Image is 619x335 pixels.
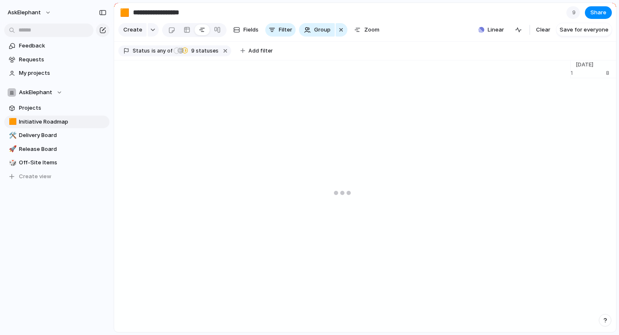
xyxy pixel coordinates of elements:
[123,26,142,34] span: Create
[189,47,196,54] span: 9
[118,23,147,37] button: Create
[556,23,612,37] button: Save for everyone
[364,26,379,34] span: Zoom
[19,42,107,50] span: Feedback
[4,143,109,156] a: 🚀Release Board
[9,158,15,168] div: 🎲
[4,6,56,19] button: AskElephant
[351,23,383,37] button: Zoom
[118,6,131,19] button: 🟧
[279,26,292,34] span: Filter
[235,45,278,57] button: Add filter
[4,67,109,79] a: My projects
[133,47,150,55] span: Status
[19,118,107,126] span: Initiative Roadmap
[173,46,220,55] button: 9 statuses
[571,69,606,77] div: 1
[8,145,16,153] button: 🚀
[572,8,578,17] span: 9
[189,47,219,55] span: statuses
[314,26,331,34] span: Group
[585,6,612,19] button: Share
[4,156,109,169] a: 🎲Off-Site Items
[243,26,259,34] span: Fields
[120,7,129,18] div: 🟧
[533,23,554,37] button: Clear
[4,170,109,183] button: Create view
[571,61,598,69] span: [DATE]
[248,47,273,55] span: Add filter
[152,47,156,55] span: is
[9,144,15,154] div: 🚀
[9,117,15,127] div: 🟧
[590,8,606,17] span: Share
[4,40,109,52] a: Feedback
[19,131,107,140] span: Delivery Board
[8,8,41,17] span: AskElephant
[8,158,16,167] button: 🎲
[536,26,550,34] span: Clear
[8,118,16,126] button: 🟧
[265,23,296,37] button: Filter
[230,23,262,37] button: Fields
[19,158,107,167] span: Off-Site Items
[19,172,51,181] span: Create view
[19,88,52,97] span: AskElephant
[19,69,107,77] span: My projects
[19,145,107,153] span: Release Board
[299,23,335,37] button: Group
[488,26,504,34] span: Linear
[8,131,16,140] button: 🛠️
[4,102,109,114] a: Projects
[19,55,107,64] span: Requests
[9,131,15,140] div: 🛠️
[156,47,172,55] span: any of
[4,129,109,142] a: 🛠️Delivery Board
[560,26,608,34] span: Save for everyone
[150,46,174,55] button: isany of
[475,24,507,36] button: Linear
[4,53,109,66] a: Requests
[4,116,109,128] a: 🟧Initiative Roadmap
[4,86,109,99] button: AskElephant
[19,104,107,112] span: Projects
